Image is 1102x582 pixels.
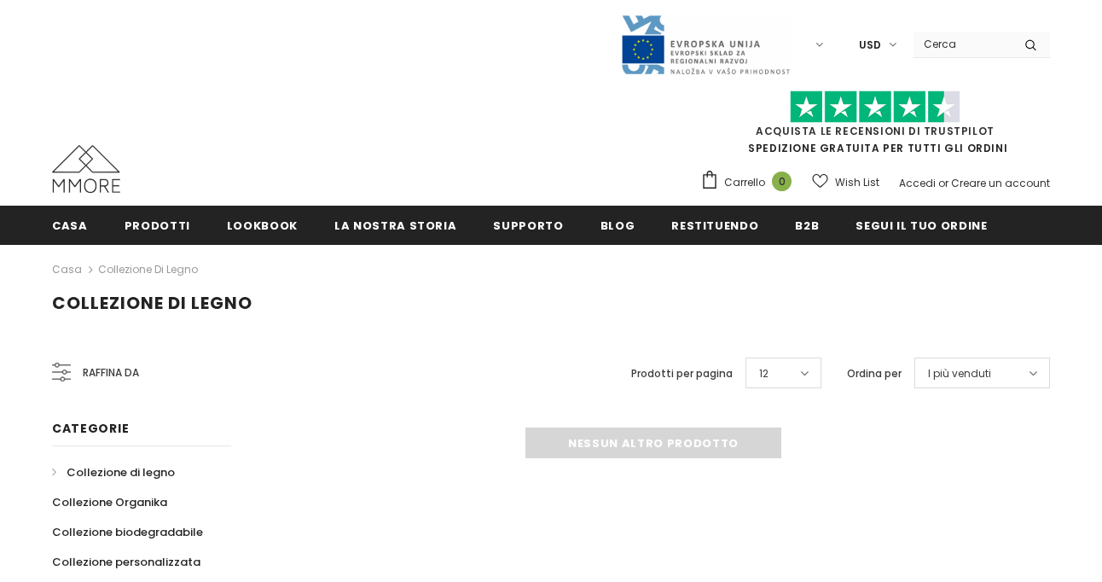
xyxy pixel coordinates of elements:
span: Collezione personalizzata [52,554,200,570]
a: Lookbook [227,206,298,244]
span: I più venduti [928,365,991,382]
img: Fidati di Pilot Stars [790,90,960,124]
a: Wish List [812,167,879,197]
span: Segui il tuo ordine [855,218,987,234]
span: Collezione di legno [67,464,175,480]
span: Raffina da [83,364,139,382]
span: B2B [795,218,819,234]
a: Prodotti [125,206,190,244]
label: Ordina per [847,365,902,382]
span: Collezione di legno [52,291,252,315]
a: Casa [52,259,82,280]
span: Carrello [724,174,765,191]
a: Javni Razpis [620,37,791,51]
a: Restituendo [671,206,758,244]
span: supporto [493,218,563,234]
a: Collezione Organika [52,487,167,517]
span: USD [859,37,881,54]
a: B2B [795,206,819,244]
a: Collezione di legno [52,457,175,487]
span: La nostra storia [334,218,456,234]
a: Blog [600,206,635,244]
input: Search Site [913,32,1012,56]
span: Prodotti [125,218,190,234]
a: Segui il tuo ordine [855,206,987,244]
label: Prodotti per pagina [631,365,733,382]
a: Collezione biodegradabile [52,517,203,547]
span: SPEDIZIONE GRATUITA PER TUTTI GLI ORDINI [700,98,1050,155]
span: Collezione biodegradabile [52,524,203,540]
span: or [938,176,948,190]
a: Carrello 0 [700,170,800,195]
span: Collezione Organika [52,494,167,510]
span: 12 [759,365,768,382]
a: Creare un account [951,176,1050,190]
img: Javni Razpis [620,14,791,76]
span: Lookbook [227,218,298,234]
a: Collezione di legno [98,262,198,276]
span: 0 [772,172,792,191]
a: Casa [52,206,88,244]
a: Collezione personalizzata [52,547,200,577]
img: Casi MMORE [52,145,120,193]
a: La nostra storia [334,206,456,244]
a: supporto [493,206,563,244]
a: Accedi [899,176,936,190]
span: Wish List [835,174,879,191]
span: Blog [600,218,635,234]
span: Categorie [52,420,129,437]
span: Casa [52,218,88,234]
span: Restituendo [671,218,758,234]
a: Acquista le recensioni di TrustPilot [756,124,995,138]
